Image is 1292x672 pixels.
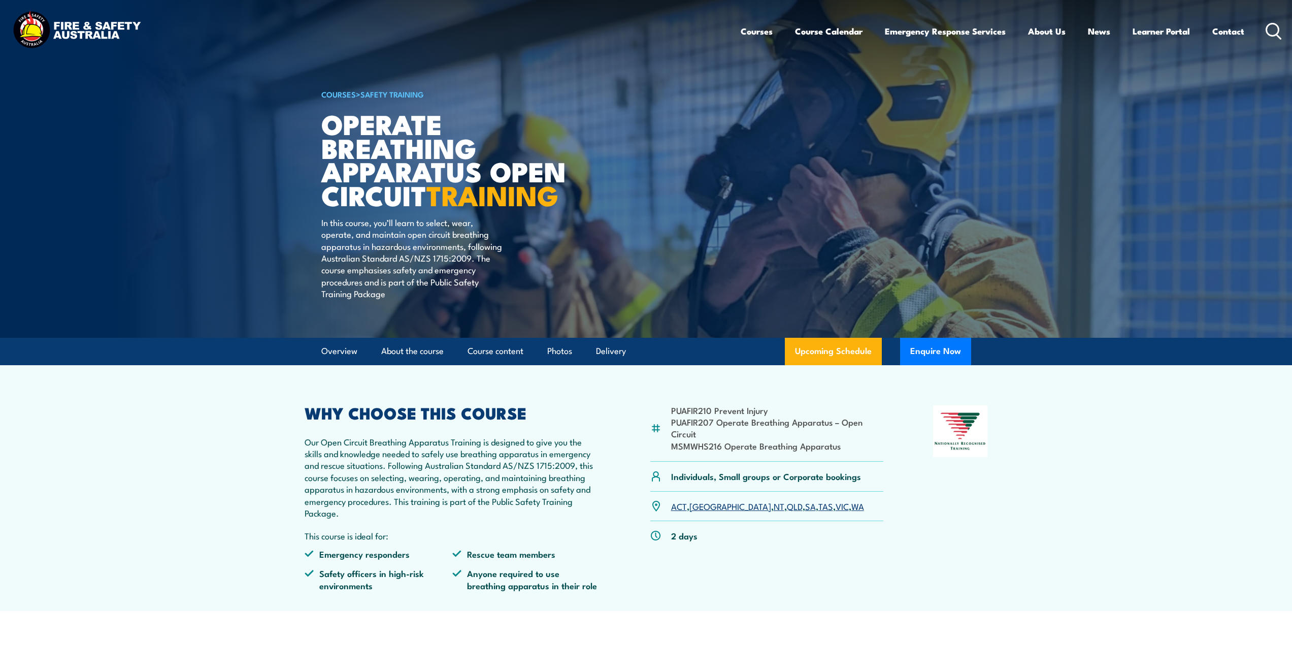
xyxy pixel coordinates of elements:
a: About the course [381,338,444,365]
a: WA [851,500,864,512]
a: SA [805,500,816,512]
img: Nationally Recognised Training logo. [933,405,988,457]
a: Overview [321,338,357,365]
li: MSMWHS216 Operate Breathing Apparatus [671,440,884,452]
a: Emergency Response Services [885,18,1006,45]
h1: Operate Breathing Apparatus Open Circuit [321,112,572,207]
a: TAS [818,500,833,512]
a: NT [774,500,784,512]
a: Contact [1212,18,1244,45]
a: VIC [836,500,849,512]
li: PUAFIR207 Operate Breathing Apparatus – Open Circuit [671,416,884,440]
a: Delivery [596,338,626,365]
h2: WHY CHOOSE THIS COURSE [305,405,601,420]
a: Upcoming Schedule [785,338,882,365]
li: Emergency responders [305,548,453,560]
a: News [1088,18,1110,45]
p: Our Open Circuit Breathing Apparatus Training is designed to give you the skills and knowledge ne... [305,436,601,519]
li: Anyone required to use breathing apparatus in their role [452,567,601,591]
a: Learner Portal [1133,18,1190,45]
button: Enquire Now [900,338,971,365]
a: COURSES [321,88,356,100]
p: 2 days [671,530,698,541]
p: In this course, you’ll learn to select, wear, operate, and maintain open circuit breathing appara... [321,216,507,300]
p: Individuals, Small groups or Corporate bookings [671,470,861,482]
a: [GEOGRAPHIC_DATA] [689,500,771,512]
a: Course Calendar [795,18,863,45]
a: About Us [1028,18,1066,45]
strong: TRAINING [426,173,558,215]
li: Rescue team members [452,548,601,560]
li: PUAFIR210 Prevent Injury [671,404,884,416]
p: This course is ideal for: [305,530,601,541]
a: ACT [671,500,687,512]
a: Safety Training [360,88,424,100]
li: Safety officers in high-risk environments [305,567,453,591]
a: Courses [741,18,773,45]
a: Photos [547,338,572,365]
h6: > [321,88,572,100]
a: Course content [468,338,523,365]
a: QLD [787,500,803,512]
p: , , , , , , , [671,500,864,512]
